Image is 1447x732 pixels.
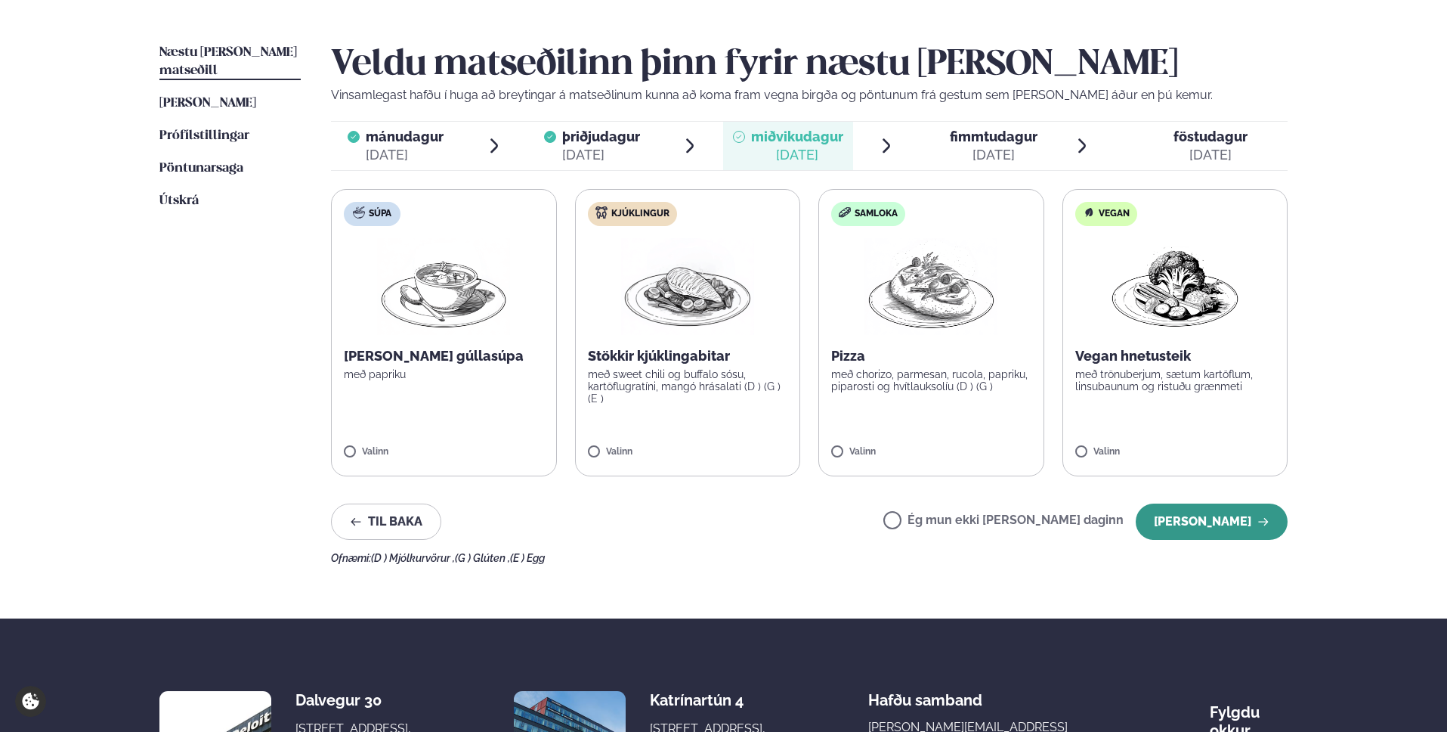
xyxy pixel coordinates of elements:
span: föstudagur [1173,129,1248,144]
img: Chicken-breast.png [621,238,754,335]
div: Dalvegur 30 [295,691,416,709]
a: Prófílstillingar [159,127,249,145]
div: [DATE] [562,146,640,164]
p: Pizza [831,347,1031,365]
img: Soup.png [377,238,510,335]
span: [PERSON_NAME] [159,97,256,110]
div: [DATE] [950,146,1037,164]
p: með chorizo, parmesan, rucola, papriku, piparosti og hvítlauksolíu (D ) (G ) [831,368,1031,392]
span: Samloka [855,208,898,220]
img: Vegan.png [1108,238,1241,335]
p: með trönuberjum, sætum kartöflum, linsubaunum og ristuðu grænmeti [1075,368,1275,392]
span: mánudagur [366,129,444,144]
a: Næstu [PERSON_NAME] matseðill [159,44,301,80]
p: með sweet chili og buffalo sósu, kartöflugratíni, mangó hrásalati (D ) (G ) (E ) [588,368,788,405]
div: Katrínartún 4 [650,691,770,709]
p: með papriku [344,368,544,380]
div: Ofnæmi: [331,552,1288,564]
span: miðvikudagur [751,129,843,144]
p: Stökkir kjúklingabitar [588,347,788,365]
img: chicken.svg [595,206,608,219]
span: Útskrá [159,194,199,207]
img: Pizza-Bread.png [864,238,997,335]
span: (E ) Egg [510,552,545,564]
button: [PERSON_NAME] [1136,504,1288,540]
img: sandwich-new-16px.svg [839,207,851,218]
span: þriðjudagur [562,129,640,144]
button: Til baka [331,504,441,540]
h2: Veldu matseðilinn þinn fyrir næstu [PERSON_NAME] [331,44,1288,86]
span: Næstu [PERSON_NAME] matseðill [159,46,297,77]
p: Vinsamlegast hafðu í huga að breytingar á matseðlinum kunna að koma fram vegna birgða og pöntunum... [331,86,1288,104]
img: soup.svg [353,206,365,219]
span: Kjúklingur [611,208,669,220]
span: Vegan [1099,208,1130,220]
a: Pöntunarsaga [159,160,243,178]
p: [PERSON_NAME] gúllasúpa [344,347,544,365]
span: Pöntunarsaga [159,162,243,175]
div: [DATE] [1173,146,1248,164]
a: Útskrá [159,192,199,210]
img: Vegan.svg [1083,206,1095,219]
span: (D ) Mjólkurvörur , [371,552,455,564]
div: [DATE] [366,146,444,164]
a: Cookie settings [15,686,46,717]
span: (G ) Glúten , [455,552,510,564]
div: [DATE] [751,146,843,164]
span: Hafðu samband [868,679,982,709]
a: [PERSON_NAME] [159,95,256,113]
span: fimmtudagur [950,129,1037,144]
p: Vegan hnetusteik [1075,347,1275,365]
span: Prófílstillingar [159,129,249,142]
span: Súpa [369,208,391,220]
